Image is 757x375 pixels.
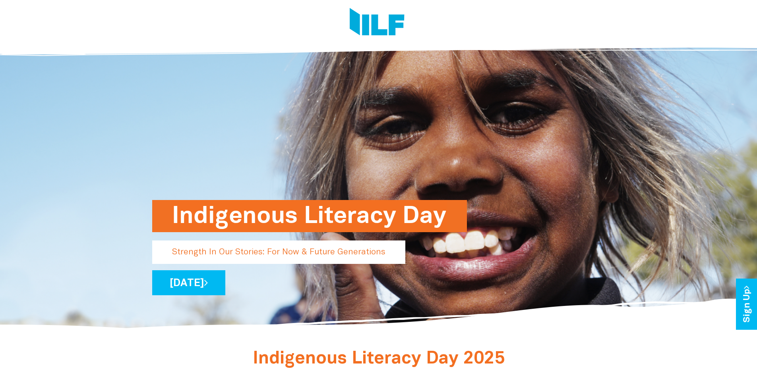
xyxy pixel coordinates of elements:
[152,240,405,264] p: Strength In Our Stories: For Now & Future Generations
[152,270,225,295] a: [DATE]
[253,351,505,367] span: Indigenous Literacy Day 2025
[172,200,447,232] h1: Indigenous Literacy Day
[350,8,405,38] img: Logo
